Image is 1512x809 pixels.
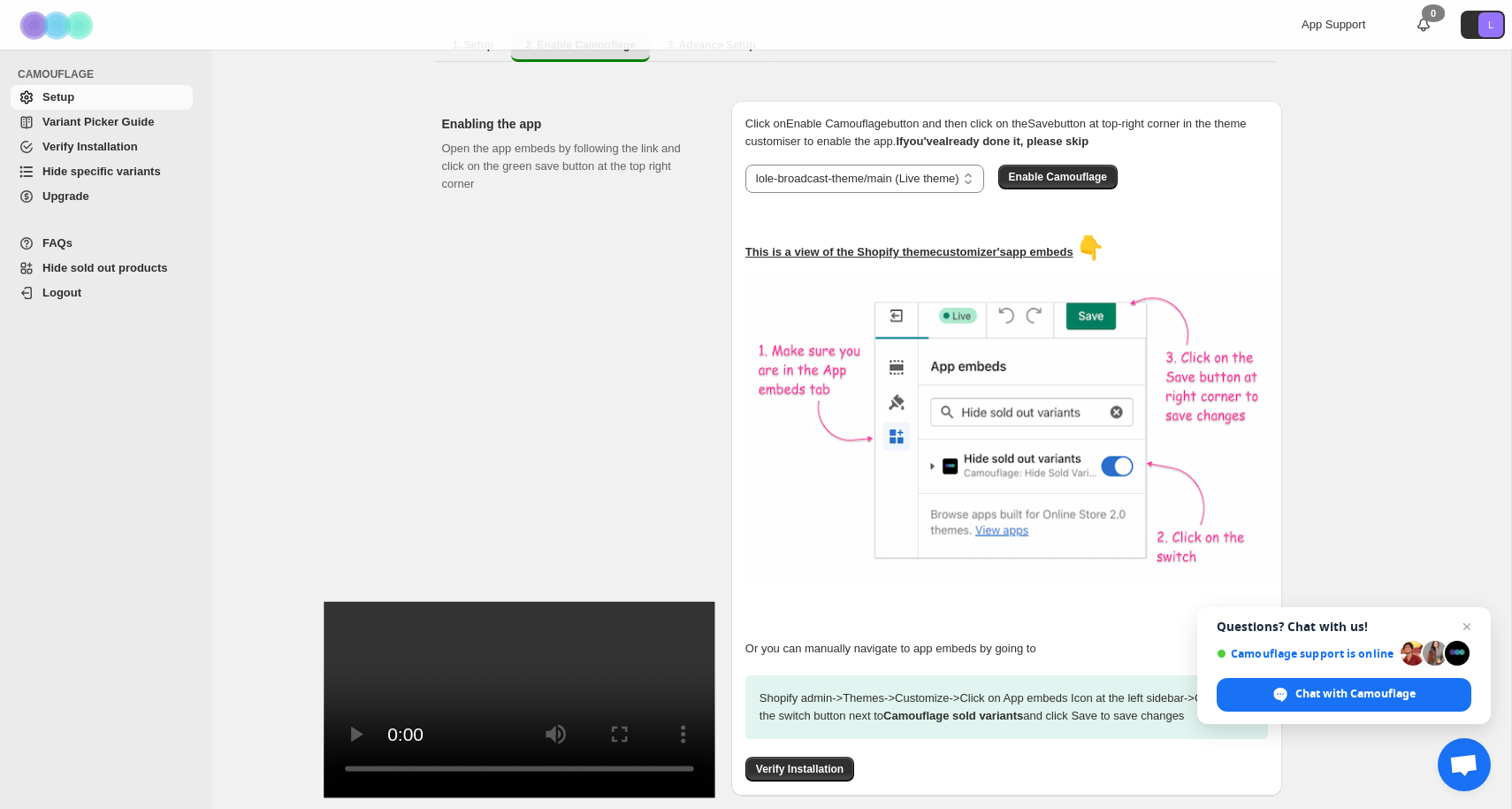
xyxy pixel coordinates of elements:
a: FAQs [11,231,193,256]
span: Avatar with initials L [1478,12,1503,37]
b: If you've already done it, please skip [896,135,1088,148]
span: Questions? Chat with us! [1217,620,1471,634]
h2: Enabling the app [442,115,703,133]
a: Hide sold out products [11,256,193,281]
span: Upgrade [42,189,89,203]
a: Enable Camouflage [998,170,1118,183]
span: Variant Picker Guide [42,115,154,128]
span: CAMOUFLAGE [18,67,200,81]
span: Close chat [1456,616,1478,637]
div: 0 [1422,4,1445,22]
span: Camouflage support is online [1217,647,1394,660]
a: Setup [11,85,193,110]
img: camouflage-enable [745,275,1276,585]
a: Verify Installation [11,135,193,159]
button: Verify Installation [745,757,854,782]
p: Or you can manually navigate to app embeds by going to [745,640,1268,658]
button: Avatar with initials L [1461,11,1505,39]
span: Verify Installation [756,762,844,776]
span: Setup [42,90,74,104]
span: Chat with Camouflage [1295,686,1416,702]
a: Verify Installation [745,762,854,775]
div: Open chat [1438,738,1491,791]
div: Chat with Camouflage [1217,678,1471,712]
video: Enable Camouflage in theme app embeds [324,602,715,797]
p: Click on Enable Camouflage button and then click on the Save button at top-right corner in the th... [745,115,1268,150]
text: L [1488,19,1493,30]
a: Logout [11,281,193,305]
div: Open the app embeds by following the link and click on the green save button at the top right corner [442,140,703,772]
span: Verify Installation [42,140,138,153]
strong: Camouflage sold variants [883,709,1023,722]
span: Hide sold out products [42,261,168,274]
a: 0 [1415,16,1432,34]
img: Camouflage [14,1,103,50]
u: This is a view of the Shopify theme customizer's app embeds [745,245,1073,258]
span: 👇 [1076,235,1104,261]
span: App Support [1302,18,1365,31]
span: Enable Camouflage [1009,170,1107,184]
a: Upgrade [11,184,193,209]
a: Hide specific variants [11,159,193,184]
span: Logout [42,286,81,299]
a: Variant Picker Guide [11,110,193,135]
span: FAQs [42,236,73,250]
span: Hide specific variants [42,165,161,178]
button: Enable Camouflage [998,165,1118,189]
p: Shopify admin -> Themes -> Customize -> Click on App embeds Icon at the left sidebar -> Click on ... [745,675,1268,739]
